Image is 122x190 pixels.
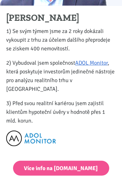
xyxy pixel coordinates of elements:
[6,27,116,53] p: 1) Se svým týmem jsme za 2 roky dokázali vykoupit z trhu za účelem dalšího přeprodeje se ziskem 4...
[6,58,116,93] p: 2) Vybudoval jsem společnost , která poskytuje investorům jedinečné nástroje pro analýzu realitní...
[6,99,116,125] p: 3) Před svou realitní kariérou jsem zajistil klientům hypoteční úvěry v hodnotě přes 1 mld. korun.
[75,59,108,66] a: ADOL Monitor
[13,161,109,176] a: Více info na [DOMAIN_NAME]
[6,12,116,24] h4: [PERSON_NAME]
